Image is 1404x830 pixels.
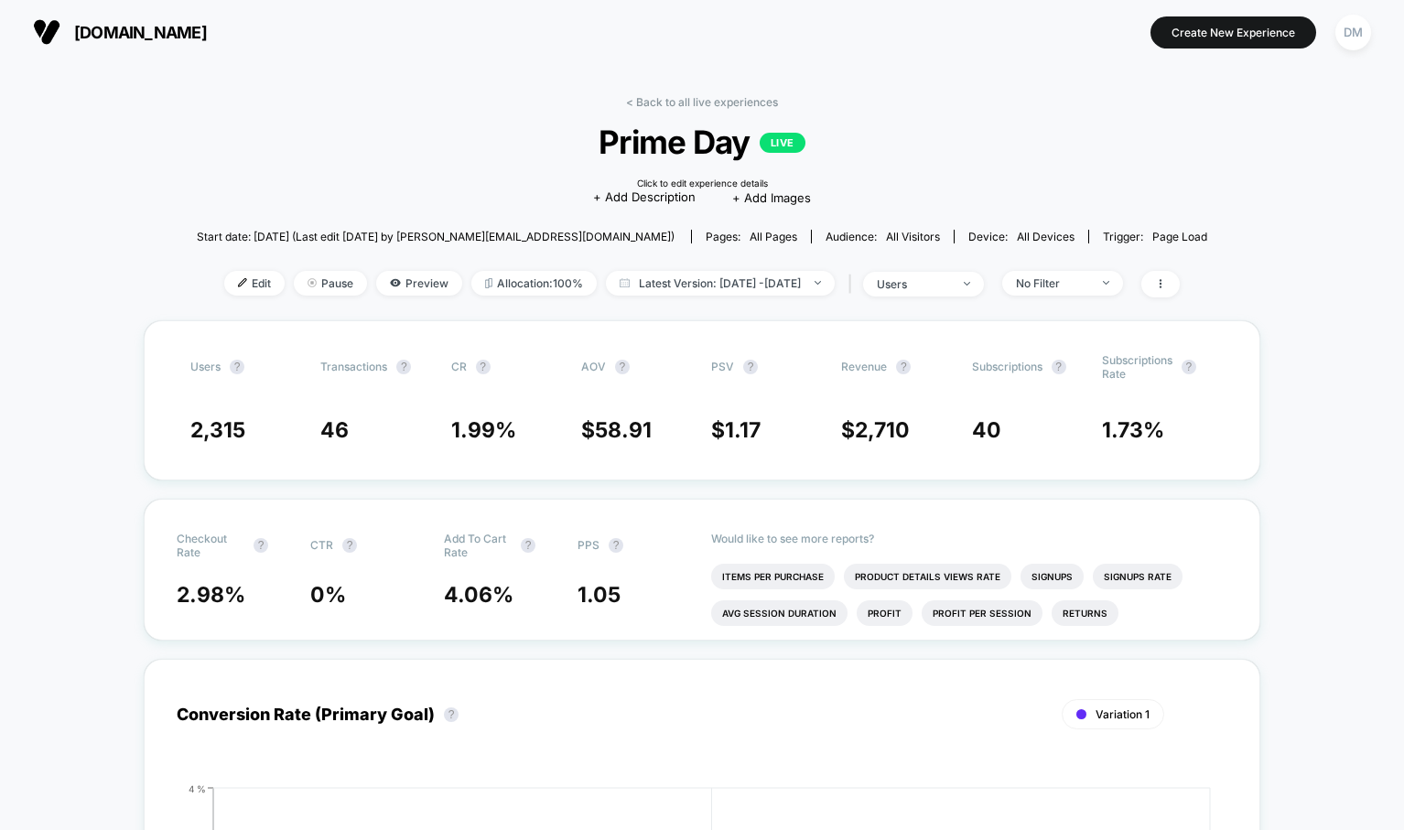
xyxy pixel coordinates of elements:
button: ? [230,360,244,374]
img: edit [238,278,247,287]
li: Avg Session Duration [711,600,848,626]
span: Revenue [841,360,887,373]
li: Signups Rate [1093,564,1183,589]
span: all pages [750,230,797,243]
span: 4.06 % [444,582,513,608]
span: AOV [581,360,606,373]
li: Profit Per Session [922,600,1042,626]
span: Device: [954,230,1088,243]
img: calendar [620,278,630,287]
button: ? [609,538,623,553]
button: Create New Experience [1150,16,1316,49]
span: PSV [711,360,734,373]
li: Signups [1021,564,1084,589]
div: No Filter [1016,276,1089,290]
li: Returns [1052,600,1118,626]
span: All Visitors [886,230,940,243]
span: Allocation: 100% [471,271,597,296]
div: DM [1335,15,1371,50]
div: users [877,277,950,291]
span: 1.99 % [451,417,516,443]
img: end [308,278,317,287]
span: 58.91 [595,417,652,443]
img: end [1103,281,1109,285]
span: [DOMAIN_NAME] [74,23,207,42]
span: Checkout Rate [177,532,244,559]
span: Transactions [320,360,387,373]
span: + Add Images [732,190,811,205]
span: Start date: [DATE] (Last edit [DATE] by [PERSON_NAME][EMAIL_ADDRESS][DOMAIN_NAME]) [197,230,675,243]
span: CR [451,360,467,373]
span: $ [581,417,652,443]
button: ? [615,360,630,374]
span: $ [841,417,910,443]
span: Subscriptions Rate [1102,353,1172,381]
span: 1.73 % [1102,417,1164,443]
img: end [815,281,821,285]
span: Variation 1 [1096,707,1150,721]
span: 1.17 [725,417,761,443]
span: 2.98 % [177,582,245,608]
span: 0 % [310,582,346,608]
button: ? [254,538,268,553]
span: Prime Day [247,123,1156,161]
div: Pages: [706,230,797,243]
span: $ [711,417,761,443]
button: [DOMAIN_NAME] [27,17,212,47]
span: Subscriptions [972,360,1042,373]
span: Preview [376,271,462,296]
button: ? [521,538,535,553]
button: ? [342,538,357,553]
span: 2,710 [855,417,910,443]
button: ? [444,707,459,722]
span: + Add Description [593,189,696,207]
a: < Back to all live experiences [626,95,778,109]
span: Edit [224,271,285,296]
span: 1.05 [578,582,621,608]
span: Latest Version: [DATE] - [DATE] [606,271,835,296]
li: Product Details Views Rate [844,564,1011,589]
img: end [964,282,970,286]
div: Click to edit experience details [637,178,768,189]
button: ? [476,360,491,374]
li: Items Per Purchase [711,564,835,589]
button: ? [1052,360,1066,374]
span: | [844,271,863,297]
button: ? [896,360,911,374]
div: Audience: [826,230,940,243]
span: users [190,360,221,373]
li: Profit [857,600,913,626]
p: LIVE [760,133,805,153]
button: DM [1330,14,1377,51]
p: Would like to see more reports? [711,532,1227,545]
span: 40 [972,417,1001,443]
span: PPS [578,538,599,552]
img: Visually logo [33,18,60,46]
span: 2,315 [190,417,245,443]
span: Add To Cart Rate [444,532,512,559]
button: ? [396,360,411,374]
span: all devices [1017,230,1075,243]
tspan: 4 % [189,782,206,793]
span: Pause [294,271,367,296]
img: rebalance [485,278,492,288]
span: Page Load [1152,230,1207,243]
span: 46 [320,417,349,443]
span: CTR [310,538,333,552]
button: ? [743,360,758,374]
div: Trigger: [1103,230,1207,243]
button: ? [1182,360,1196,374]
